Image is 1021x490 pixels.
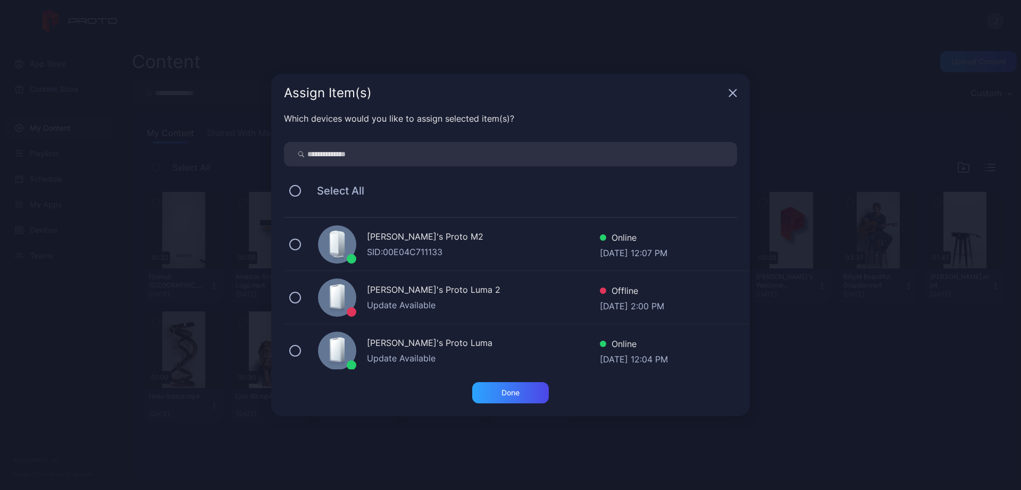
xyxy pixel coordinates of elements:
[284,87,724,99] div: Assign Item(s)
[367,299,600,311] div: Update Available
[306,184,364,197] span: Select All
[600,247,667,257] div: [DATE] 12:07 PM
[600,284,664,300] div: Offline
[501,388,520,397] div: Done
[367,230,600,246] div: [PERSON_NAME]'s Proto M2
[472,382,549,403] button: Done
[600,231,667,247] div: Online
[367,246,600,258] div: SID: 00E04C711133
[600,337,668,353] div: Online
[367,336,600,352] div: [PERSON_NAME]'s Proto Luma
[600,353,668,364] div: [DATE] 12:04 PM
[284,112,737,125] div: Which devices would you like to assign selected item(s)?
[367,352,600,365] div: Update Available
[600,300,664,310] div: [DATE] 2:00 PM
[367,283,600,299] div: [PERSON_NAME]'s Proto Luma 2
